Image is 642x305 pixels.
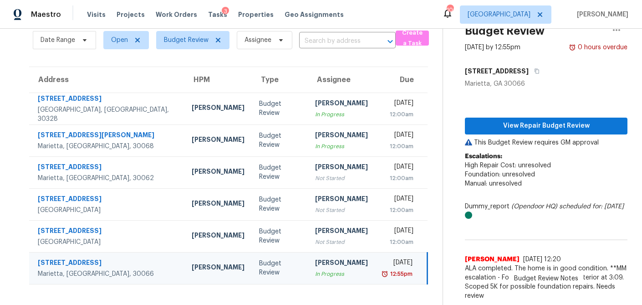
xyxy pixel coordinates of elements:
img: Overdue Alarm Icon [569,43,576,52]
span: Date Range [41,36,75,45]
div: [DATE] [382,98,413,110]
div: [PERSON_NAME] [315,98,368,110]
div: [DATE] [382,130,413,142]
div: [PERSON_NAME] [315,194,368,206]
span: Properties [238,10,274,19]
div: Not Started [315,174,368,183]
div: [DATE] [382,258,413,269]
div: [PERSON_NAME] [192,199,245,210]
div: [PERSON_NAME] [192,135,245,146]
th: HPM [184,67,252,93]
div: Marietta, [GEOGRAPHIC_DATA], 30062 [38,174,177,183]
div: [GEOGRAPHIC_DATA], [GEOGRAPHIC_DATA], 30328 [38,105,177,124]
div: 100 [447,5,453,15]
div: Budget Review [259,99,300,118]
div: [PERSON_NAME] [315,258,368,269]
div: 12:00am [382,238,413,247]
div: Marietta, GA 30066 [465,79,627,88]
span: Work Orders [156,10,197,19]
i: (Opendoor HQ) [511,203,557,210]
div: Not Started [315,206,368,215]
div: [PERSON_NAME] [315,130,368,142]
th: Due [375,67,428,93]
div: [STREET_ADDRESS][PERSON_NAME] [38,130,177,142]
div: 3 [222,7,229,16]
span: [GEOGRAPHIC_DATA] [468,10,530,19]
h2: Budget Review [465,26,545,36]
div: Budget Review [259,131,300,150]
div: Budget Review [259,195,300,213]
div: Budget Review [259,259,300,277]
div: [GEOGRAPHIC_DATA] [38,206,177,215]
span: Geo Assignments [285,10,344,19]
div: [STREET_ADDRESS] [38,258,177,269]
th: Address [29,67,184,93]
div: [STREET_ADDRESS] [38,162,177,174]
div: 12:00am [382,206,413,215]
div: [GEOGRAPHIC_DATA] [38,238,177,247]
p: This Budget Review requires GM approval [465,138,627,147]
span: Maestro [31,10,61,19]
span: [PERSON_NAME] [573,10,628,19]
div: [DATE] [382,162,413,174]
th: Type [252,67,307,93]
div: [DATE] [382,194,413,206]
div: 12:55pm [388,269,413,279]
div: [PERSON_NAME] [192,103,245,114]
span: Tasks [208,11,227,18]
span: Foundation: unresolved [465,171,535,178]
div: [PERSON_NAME] [192,231,245,242]
span: Create a Task [400,28,425,49]
div: [PERSON_NAME] [192,167,245,178]
button: Create a Task [396,31,429,46]
div: [DATE] [382,226,413,238]
div: Dummy_report [465,202,627,220]
div: 12:00am [382,142,413,151]
div: [DATE] by 12:55pm [465,43,520,52]
div: Budget Review [259,227,300,245]
span: Visits [87,10,106,19]
span: View Repair Budget Review [472,120,620,132]
div: [PERSON_NAME] [315,226,368,238]
div: Marietta, [GEOGRAPHIC_DATA], 30066 [38,269,177,279]
b: Escalations: [465,153,502,160]
span: Open [111,36,128,45]
span: High Repair Cost: unresolved [465,162,551,169]
h5: [STREET_ADDRESS] [465,67,529,76]
span: [PERSON_NAME] [465,255,520,264]
div: Budget Review [259,163,300,181]
button: Open [384,35,397,48]
span: [DATE] 12:20 [523,256,561,263]
div: Marietta, [GEOGRAPHIC_DATA], 30068 [38,142,177,151]
img: Overdue Alarm Icon [381,269,388,279]
div: 12:00am [382,110,413,119]
div: 0 hours overdue [576,43,627,52]
div: [STREET_ADDRESS] [38,226,177,238]
span: Budget Review Notes [509,274,584,283]
div: [STREET_ADDRESS] [38,194,177,206]
i: scheduled for: [DATE] [559,203,624,210]
div: In Progress [315,110,368,119]
input: Search by address [299,34,370,48]
div: In Progress [315,142,368,151]
button: View Repair Budget Review [465,118,627,134]
div: [PERSON_NAME] [315,162,368,174]
span: Projects [117,10,145,19]
span: ALA completed. The home is in good condition. **MM escalation - Foundation issue on the exterior ... [465,264,627,300]
div: [PERSON_NAME] [192,263,245,274]
div: Not Started [315,238,368,247]
div: 12:00am [382,174,413,183]
button: Copy Address [529,63,541,79]
th: Assignee [308,67,375,93]
span: Assignee [245,36,271,45]
div: [STREET_ADDRESS] [38,94,177,105]
span: Manual: unresolved [465,181,522,187]
div: In Progress [315,269,368,279]
span: Budget Review [164,36,209,45]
